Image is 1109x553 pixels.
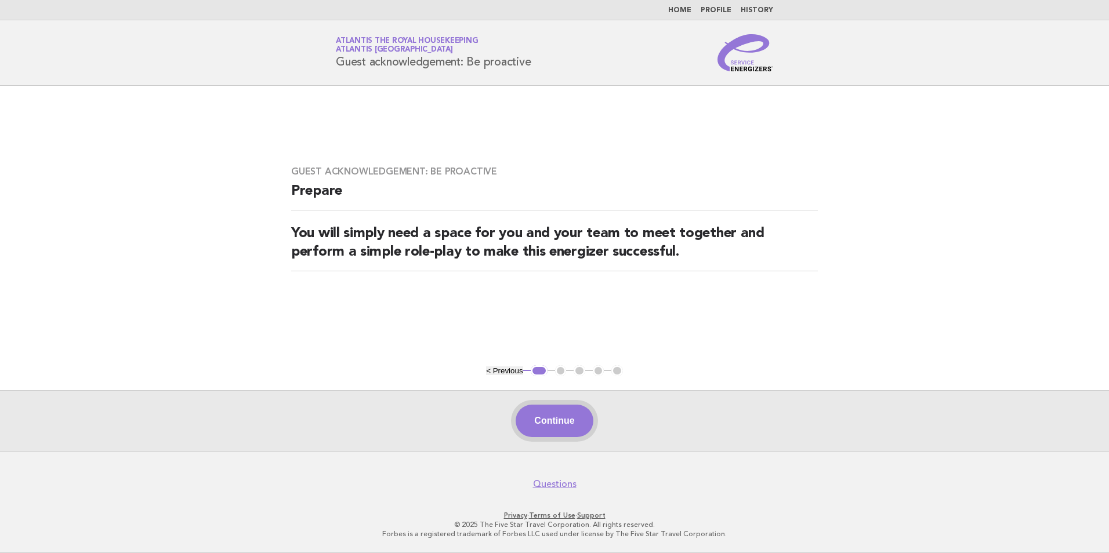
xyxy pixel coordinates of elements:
a: Privacy [504,511,527,519]
a: Atlantis the Royal HousekeepingAtlantis [GEOGRAPHIC_DATA] [336,37,478,53]
h3: Guest acknowledgement: Be proactive [291,166,818,177]
button: 1 [531,365,548,377]
a: Questions [533,478,577,490]
button: < Previous [486,366,523,375]
h2: Prepare [291,182,818,210]
p: © 2025 The Five Star Travel Corporation. All rights reserved. [200,520,909,529]
button: Continue [516,405,593,437]
h2: You will simply need a space for you and your team to meet together and perform a simple role-pla... [291,224,818,271]
a: Home [668,7,691,14]
a: History [741,7,773,14]
a: Profile [701,7,731,14]
a: Support [577,511,606,519]
p: Forbes is a registered trademark of Forbes LLC used under license by The Five Star Travel Corpora... [200,529,909,539]
img: Service Energizers [717,34,773,71]
p: · · [200,511,909,520]
span: Atlantis [GEOGRAPHIC_DATA] [336,46,453,54]
h1: Guest acknowledgement: Be proactive [336,38,531,68]
a: Terms of Use [529,511,575,519]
